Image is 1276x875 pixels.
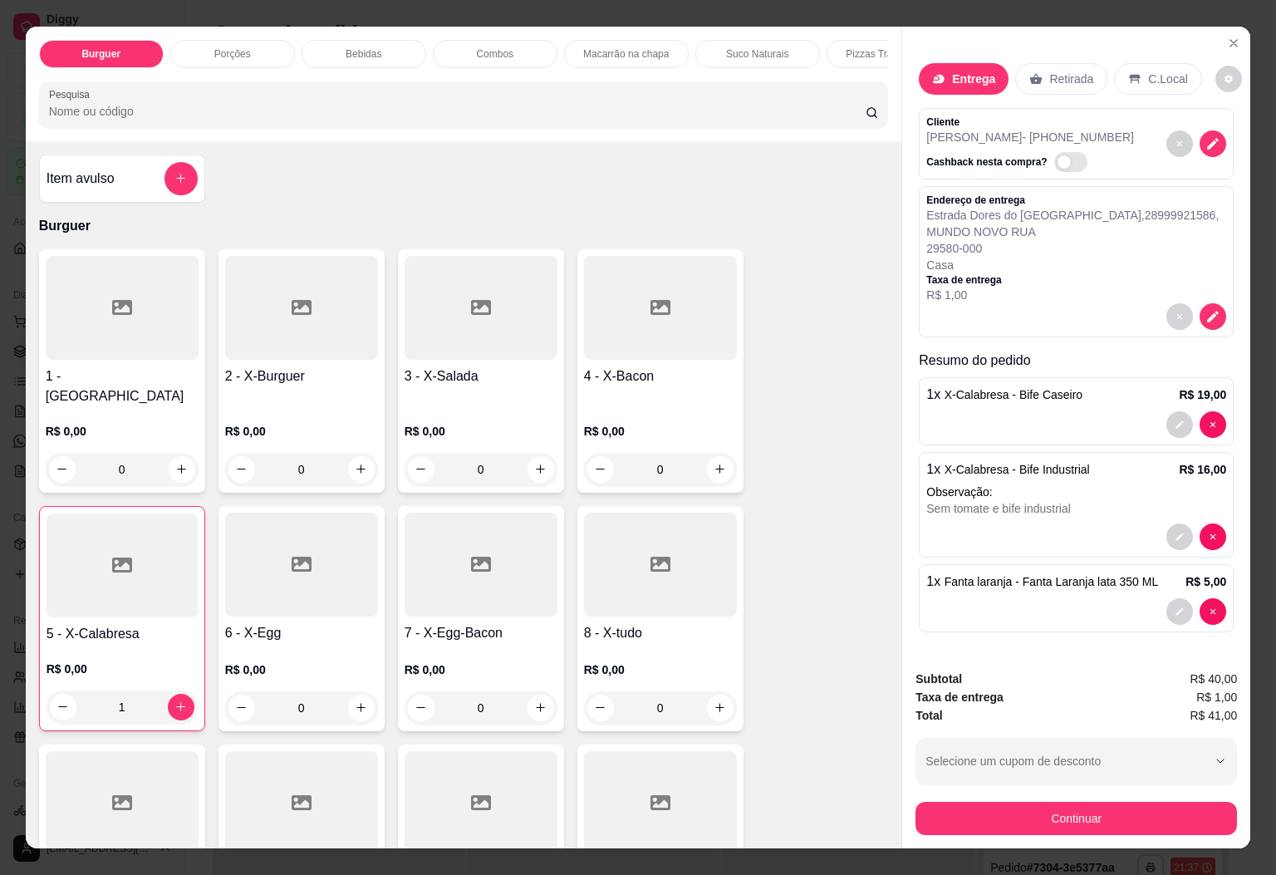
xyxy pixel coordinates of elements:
h4: Item avulso [47,169,115,189]
p: Macarrão na chapa [583,47,669,61]
p: 29580-000 [926,240,1226,257]
p: R$ 0,00 [225,423,378,440]
p: [PERSON_NAME] - [PHONE_NUMBER] [926,129,1134,145]
strong: Taxa de entrega [915,691,1004,704]
button: decrease-product-quantity [1166,598,1193,625]
p: Estrada Dores do [GEOGRAPHIC_DATA] , 28999921586 , MUNDO NOVO RUA [926,207,1226,240]
label: Pesquisa [49,87,96,101]
p: C.Local [1148,71,1187,87]
span: X-Calabresa - Bife Industrial [945,463,1090,476]
p: R$ 19,00 [1179,386,1226,403]
span: Fanta laranja - Fanta Laranja lata 350 ML [945,575,1159,588]
p: Cashback nesta compra? [926,155,1047,169]
p: R$ 0,00 [584,661,737,678]
p: R$ 0,00 [405,661,557,678]
button: decrease-product-quantity [1200,130,1226,157]
p: Casa [926,257,1226,273]
span: R$ 1,00 [1196,688,1237,706]
p: Combos [476,47,513,61]
p: 1 x [926,572,1158,592]
p: R$ 16,00 [1179,461,1226,478]
p: R$ 0,00 [405,423,557,440]
span: X-Calabresa - Bife Caseiro [945,388,1083,401]
p: Burguer [81,47,120,61]
label: Automatic updates [1054,152,1094,172]
h4: 8 - X-tudo [584,623,737,643]
strong: Total [915,709,942,722]
button: Selecione um cupom de desconto [915,738,1237,784]
button: decrease-product-quantity [1200,524,1226,550]
p: Retirada [1049,71,1093,87]
button: decrease-product-quantity [1200,598,1226,625]
button: decrease-product-quantity [1215,66,1242,92]
p: R$ 0,00 [47,661,198,677]
button: Close [1220,30,1247,57]
h4: 3 - X-Salada [405,366,557,386]
div: Sem tomate e bife industrial [926,500,1226,517]
button: decrease-product-quantity [1200,411,1226,438]
button: Continuar [915,802,1237,835]
p: 1 x [926,460,1089,479]
h4: 5 - X-Calabresa [47,624,198,644]
h4: 6 - X-Egg [225,623,378,643]
p: Resumo do pedido [919,351,1234,371]
h4: 2 - X-Burguer [225,366,378,386]
input: Pesquisa [49,103,866,120]
button: decrease-product-quantity [1166,303,1193,330]
p: R$ 0,00 [225,661,378,678]
button: decrease-product-quantity [1200,303,1226,330]
span: R$ 40,00 [1190,670,1237,688]
button: decrease-product-quantity [1166,411,1193,438]
h4: 1 - [GEOGRAPHIC_DATA] [46,366,199,406]
button: add-separate-item [164,162,198,195]
p: 1 x [926,385,1082,405]
p: Cliente [926,116,1134,129]
p: Observação: [926,484,1226,500]
p: Burguer [39,216,889,236]
p: R$ 0,00 [46,423,199,440]
p: Pizzas Tradicionais [846,47,931,61]
p: Endereço de entrega [926,194,1226,207]
p: Taxa de entrega [926,273,1226,287]
p: R$ 0,00 [584,423,737,440]
h4: 7 - X-Egg-Bacon [405,623,557,643]
p: Bebidas [346,47,381,61]
p: Porções [214,47,251,61]
button: decrease-product-quantity [1166,524,1193,550]
p: R$ 5,00 [1185,573,1226,590]
p: Entrega [952,71,995,87]
strong: Subtotal [915,672,962,686]
p: Suco Naturais [726,47,788,61]
h4: 4 - X-Bacon [584,366,737,386]
button: decrease-product-quantity [1166,130,1193,157]
span: R$ 41,00 [1190,706,1237,725]
p: R$ 1,00 [926,287,1226,303]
